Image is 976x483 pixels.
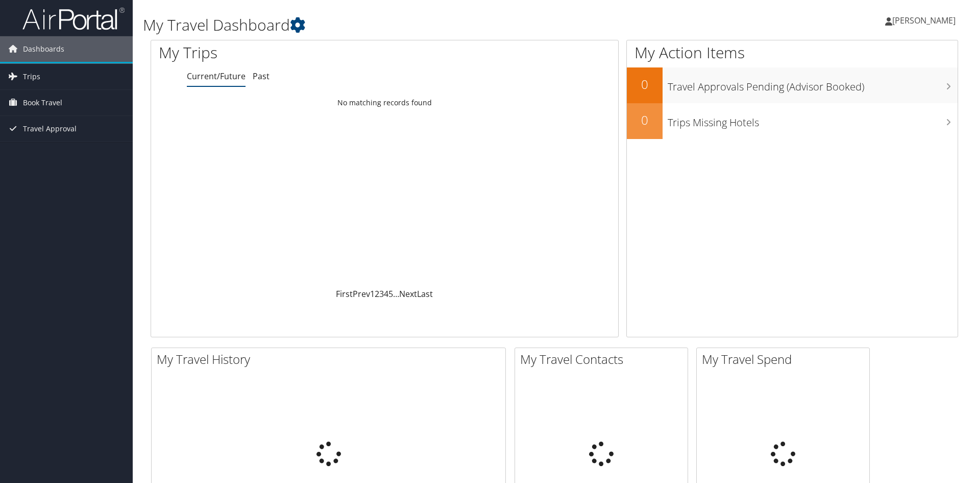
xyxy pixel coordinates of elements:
[159,42,416,63] h1: My Trips
[23,36,64,62] span: Dashboards
[627,42,958,63] h1: My Action Items
[668,75,958,94] h3: Travel Approvals Pending (Advisor Booked)
[627,111,663,129] h2: 0
[23,90,62,116] span: Book Travel
[627,76,663,93] h2: 0
[668,110,958,130] h3: Trips Missing Hotels
[702,351,869,368] h2: My Travel Spend
[22,7,125,31] img: airportal-logo.png
[892,15,956,26] span: [PERSON_NAME]
[336,288,353,300] a: First
[370,288,375,300] a: 1
[417,288,433,300] a: Last
[399,288,417,300] a: Next
[353,288,370,300] a: Prev
[23,116,77,142] span: Travel Approval
[187,71,246,82] a: Current/Future
[143,14,692,36] h1: My Travel Dashboard
[885,5,966,36] a: [PERSON_NAME]
[393,288,399,300] span: …
[23,64,40,89] span: Trips
[627,103,958,139] a: 0Trips Missing Hotels
[627,67,958,103] a: 0Travel Approvals Pending (Advisor Booked)
[379,288,384,300] a: 3
[375,288,379,300] a: 2
[388,288,393,300] a: 5
[157,351,505,368] h2: My Travel History
[253,71,270,82] a: Past
[151,94,618,112] td: No matching records found
[520,351,688,368] h2: My Travel Contacts
[384,288,388,300] a: 4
